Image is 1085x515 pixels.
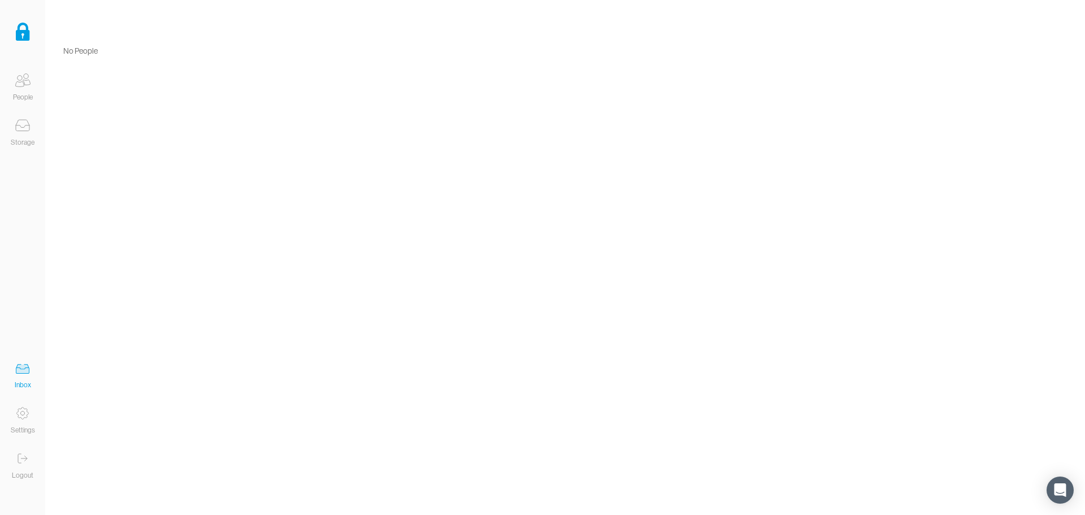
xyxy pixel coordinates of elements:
[13,92,33,103] div: People
[15,379,31,391] div: Inbox
[1047,477,1074,504] div: Open Intercom Messenger
[63,43,98,59] div: No People
[11,137,34,148] div: Storage
[12,470,33,481] div: Logout
[11,425,35,436] div: Settings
